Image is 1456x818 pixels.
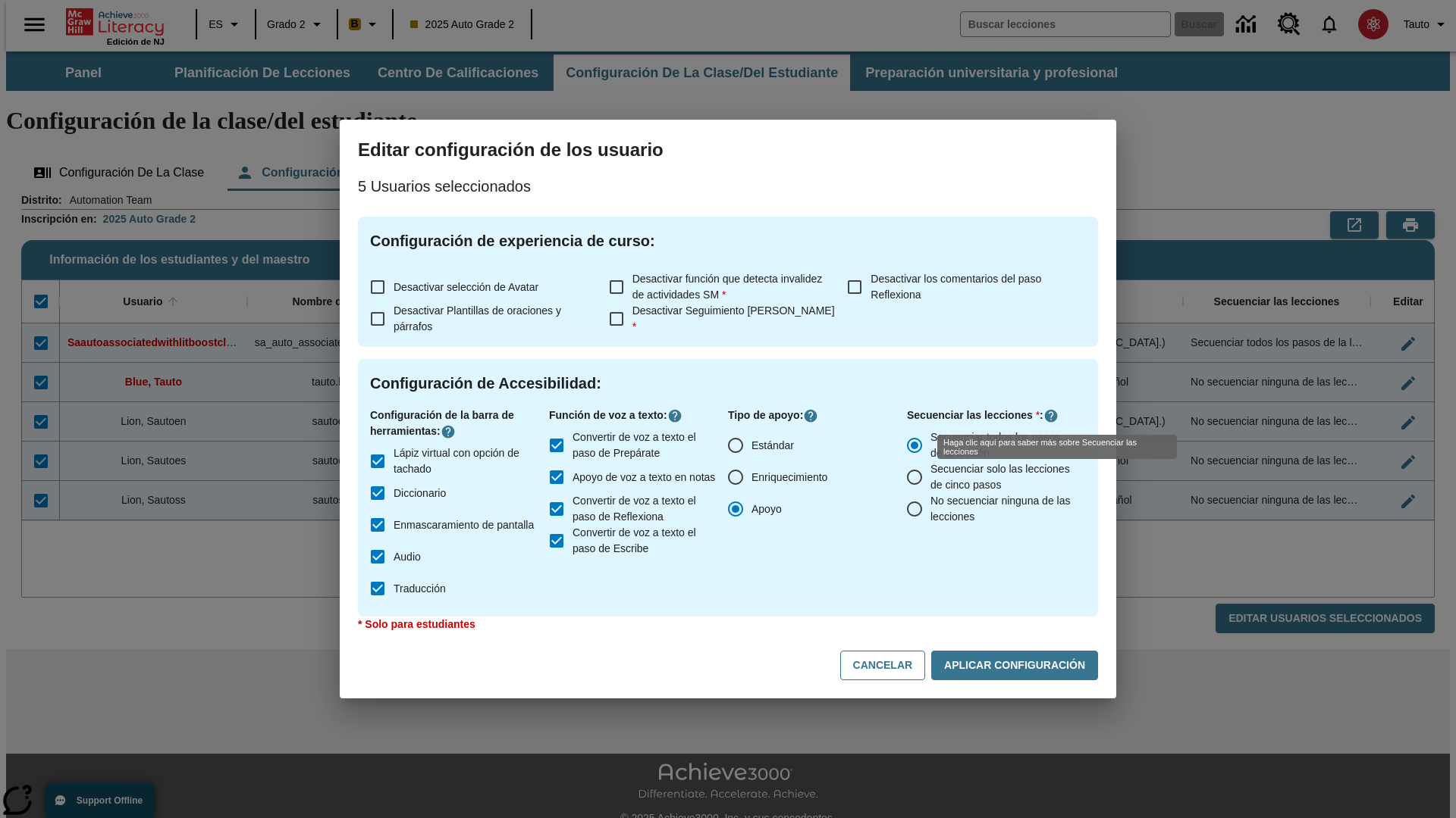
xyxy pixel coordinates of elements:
[728,407,907,423] p: Tipo de apoyo :
[907,407,1086,423] p: Secuenciar las lecciones :
[394,581,446,597] span: Traducción
[394,445,537,477] span: Lápiz virtual con opción de tachado
[930,429,1074,461] span: Secuenciar todos los pasos de la lección
[930,461,1074,493] span: Secuenciar solo las lecciones de cinco pasos
[752,470,827,485] span: Enriquecimiento
[358,174,1098,198] p: 5 Usuarios seleccionados
[840,651,926,680] button: Cancelar
[930,493,1074,525] span: No secuenciar ninguna de las lecciones
[632,273,823,301] span: Desactivar función que detecta invalidez de actividades SM
[394,517,534,533] span: Enmascaramiento de pantalla
[931,651,1098,680] button: Aplicar configuración
[394,485,446,501] span: Diccionario
[573,429,716,461] span: Convertir de voz a texto el paso de Prepárate
[358,138,1098,162] h3: Editar configuración de los usuario
[573,470,715,485] span: Apoyo de voz a texto en notas
[573,525,716,557] span: Convertir de voz a texto el paso de Escribe
[394,549,421,565] span: Audio
[370,407,549,439] p: Configuración de la barra de herramientas :
[752,501,782,517] span: Apoyo
[667,408,682,423] button: Haga clic aquí para saber más sobre
[394,304,561,333] span: Desactivar Plantillas de oraciones y párrafos
[549,407,728,423] p: Función de voz a texto :
[871,273,1041,301] span: Desactivar los comentarios del paso Reflexiona
[632,304,835,333] span: Desactivar Seguimiento [PERSON_NAME]
[573,493,716,525] span: Convertir de voz a texto el paso de Reflexiona
[394,281,538,293] span: Desactivar selección de Avatar
[803,408,818,423] button: Haga clic aquí para saber más sobre
[937,435,1177,459] div: Haga clic aquí para saber más sobre Secuenciar las lecciones
[370,371,1086,395] h4: Configuración de Accesibilidad :
[358,617,1098,632] p: * Solo para estudiantes
[370,229,1086,253] h4: Configuración de experiencia de curso :
[441,424,456,439] button: Haga clic aquí para saber más sobre
[1043,408,1059,423] button: Haga clic aquí para saber más sobre
[752,438,794,454] span: Estándar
